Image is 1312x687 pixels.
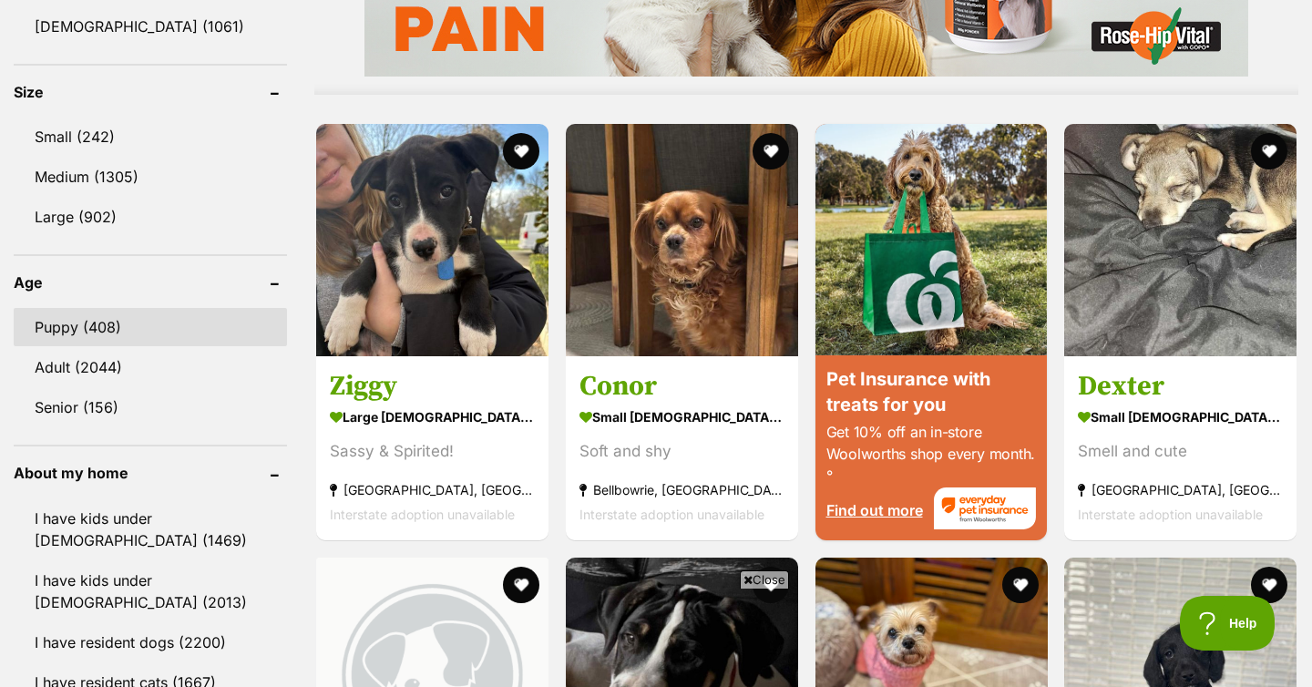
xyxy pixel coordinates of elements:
img: Dexter - Fox Terrier (Miniature) Dog [1064,124,1297,356]
button: favourite [753,133,789,169]
strong: Bellbowrie, [GEOGRAPHIC_DATA] [579,477,784,502]
div: Smell and cute [1078,439,1283,464]
a: Puppy (408) [14,308,287,346]
a: I have resident dogs (2200) [14,623,287,661]
button: favourite [753,567,789,603]
a: I have kids under [DEMOGRAPHIC_DATA] (2013) [14,561,287,621]
a: [DEMOGRAPHIC_DATA] (1061) [14,7,287,46]
div: Sassy & Spirited! [330,439,535,464]
div: Soft and shy [579,439,784,464]
a: Conor small [DEMOGRAPHIC_DATA] Dog Soft and shy Bellbowrie, [GEOGRAPHIC_DATA] Interstate adoption... [566,355,798,540]
header: Size [14,84,287,100]
a: Dexter small [DEMOGRAPHIC_DATA] Dog Smell and cute [GEOGRAPHIC_DATA], [GEOGRAPHIC_DATA] Interstat... [1064,355,1297,540]
span: Close [740,570,789,589]
h3: Dexter [1078,369,1283,404]
a: Adult (2044) [14,348,287,386]
iframe: Help Scout Beacon - Open [1180,596,1276,651]
a: I have kids under [DEMOGRAPHIC_DATA] (1469) [14,499,287,559]
h3: Conor [579,369,784,404]
strong: [GEOGRAPHIC_DATA], [GEOGRAPHIC_DATA] [330,477,535,502]
button: favourite [1001,567,1038,603]
button: favourite [1251,133,1287,169]
span: Interstate adoption unavailable [579,507,764,522]
button: favourite [503,567,539,603]
span: Interstate adoption unavailable [330,507,515,522]
span: Interstate adoption unavailable [1078,507,1263,522]
header: About my home [14,465,287,481]
a: Ziggy large [DEMOGRAPHIC_DATA] Dog Sassy & Spirited! [GEOGRAPHIC_DATA], [GEOGRAPHIC_DATA] Interst... [316,355,548,540]
strong: small [DEMOGRAPHIC_DATA] Dog [1078,404,1283,430]
h3: Ziggy [330,369,535,404]
button: favourite [1251,567,1287,603]
strong: small [DEMOGRAPHIC_DATA] Dog [579,404,784,430]
a: Medium (1305) [14,158,287,196]
a: Small (242) [14,118,287,156]
strong: large [DEMOGRAPHIC_DATA] Dog [330,404,535,430]
img: Ziggy - Staffordshire Bull Terrier Dog [316,124,548,356]
a: Large (902) [14,198,287,236]
img: Conor - Cavalier King Charles Spaniel Dog [566,124,798,356]
button: favourite [503,133,539,169]
a: Senior (156) [14,388,287,426]
header: Age [14,274,287,291]
iframe: Advertisement [324,596,988,678]
strong: [GEOGRAPHIC_DATA], [GEOGRAPHIC_DATA] [1078,477,1283,502]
